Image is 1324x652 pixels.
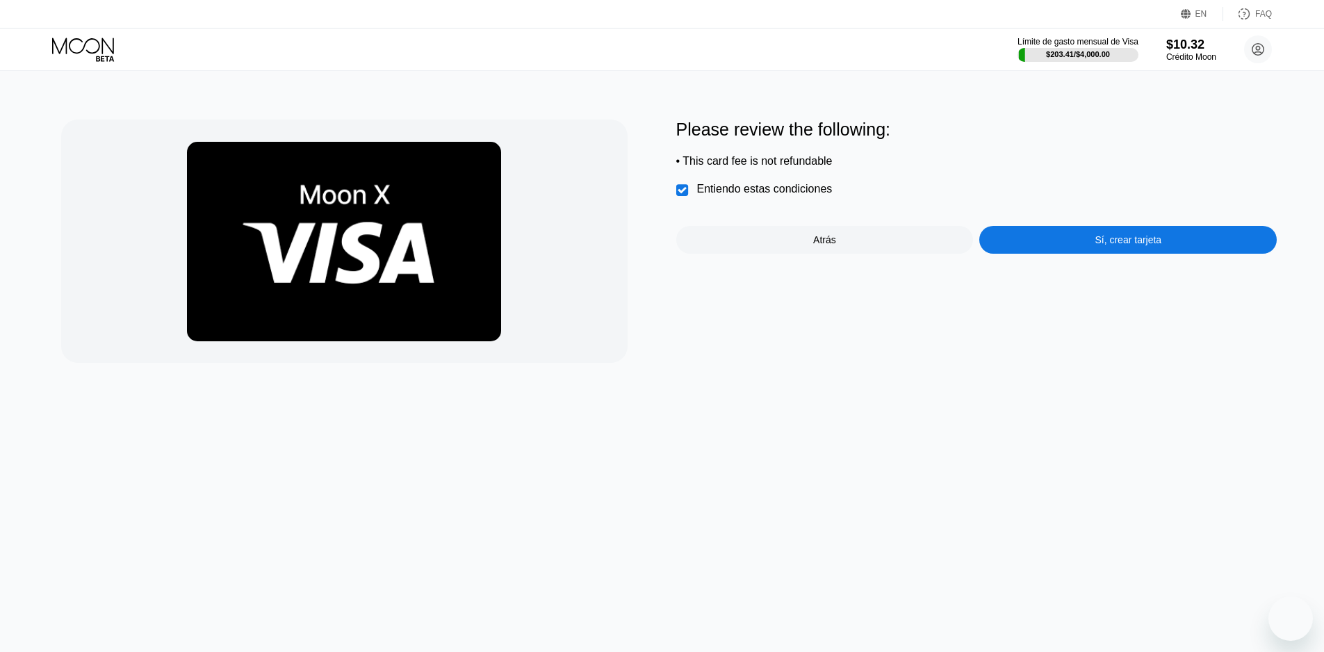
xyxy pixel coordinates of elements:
[1046,50,1110,58] div: $203.41 / $4,000.00
[676,120,1277,140] div: Please review the following:
[676,155,1277,168] div: • This card fee is not refundable
[1166,38,1216,52] div: $10.32
[676,226,974,254] div: Atrás
[1166,52,1216,62] div: Crédito Moon
[813,234,836,245] div: Atrás
[697,183,833,195] div: Entiendo estas condiciones
[1268,596,1313,641] iframe: Botón para iniciar la ventana de mensajería
[676,184,690,197] div: 
[1223,7,1272,21] div: FAQ
[1095,234,1161,245] div: Sí, crear tarjeta
[1017,37,1138,62] div: Límite de gasto mensual de Visa$203.41/$4,000.00
[1181,7,1223,21] div: EN
[979,226,1277,254] div: Sí, crear tarjeta
[1166,38,1216,62] div: $10.32Crédito Moon
[1255,9,1272,19] div: FAQ
[1017,37,1138,47] div: Límite de gasto mensual de Visa
[1195,9,1207,19] div: EN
